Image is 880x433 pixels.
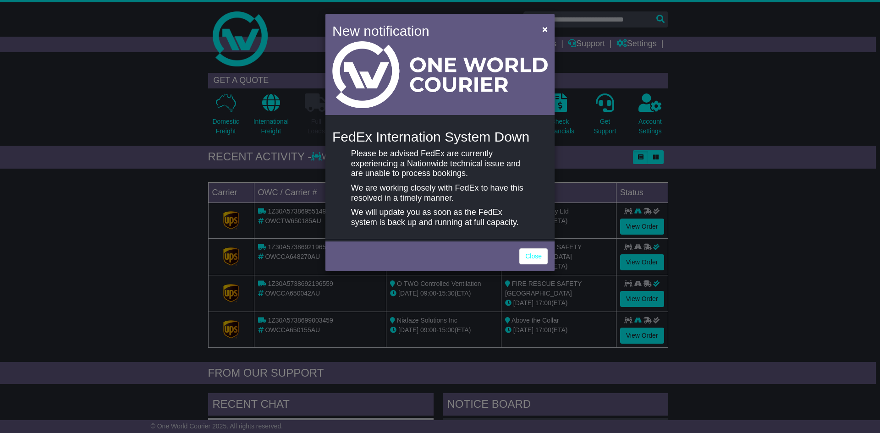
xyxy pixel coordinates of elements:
span: × [542,24,548,34]
p: We will update you as soon as the FedEx system is back up and running at full capacity. [351,208,529,227]
h4: FedEx Internation System Down [332,129,548,144]
h4: New notification [332,21,529,41]
p: We are working closely with FedEx to have this resolved in a timely manner. [351,183,529,203]
img: Light [332,41,548,108]
p: Please be advised FedEx are currently experiencing a Nationwide technical issue and are unable to... [351,149,529,179]
a: Close [519,248,548,264]
button: Close [538,20,552,38]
